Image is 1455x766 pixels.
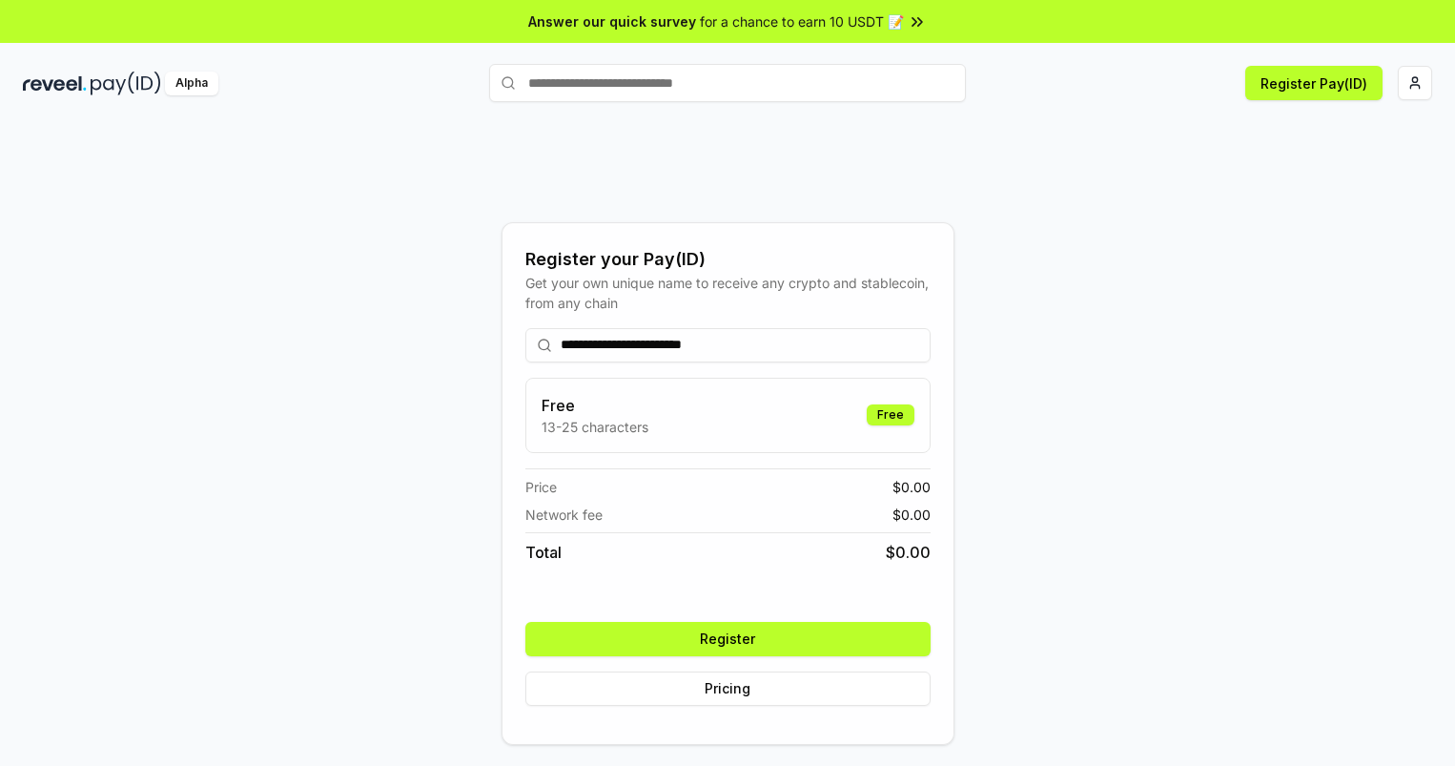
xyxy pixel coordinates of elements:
[886,541,931,564] span: $ 0.00
[91,72,161,95] img: pay_id
[525,477,557,497] span: Price
[542,417,648,437] p: 13-25 characters
[542,394,648,417] h3: Free
[165,72,218,95] div: Alpha
[525,246,931,273] div: Register your Pay(ID)
[700,11,904,31] span: for a chance to earn 10 USDT 📝
[525,505,603,525] span: Network fee
[867,404,914,425] div: Free
[525,541,562,564] span: Total
[525,672,931,706] button: Pricing
[892,477,931,497] span: $ 0.00
[525,273,931,313] div: Get your own unique name to receive any crypto and stablecoin, from any chain
[23,72,87,95] img: reveel_dark
[892,505,931,525] span: $ 0.00
[1245,66,1383,100] button: Register Pay(ID)
[528,11,696,31] span: Answer our quick survey
[525,622,931,656] button: Register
